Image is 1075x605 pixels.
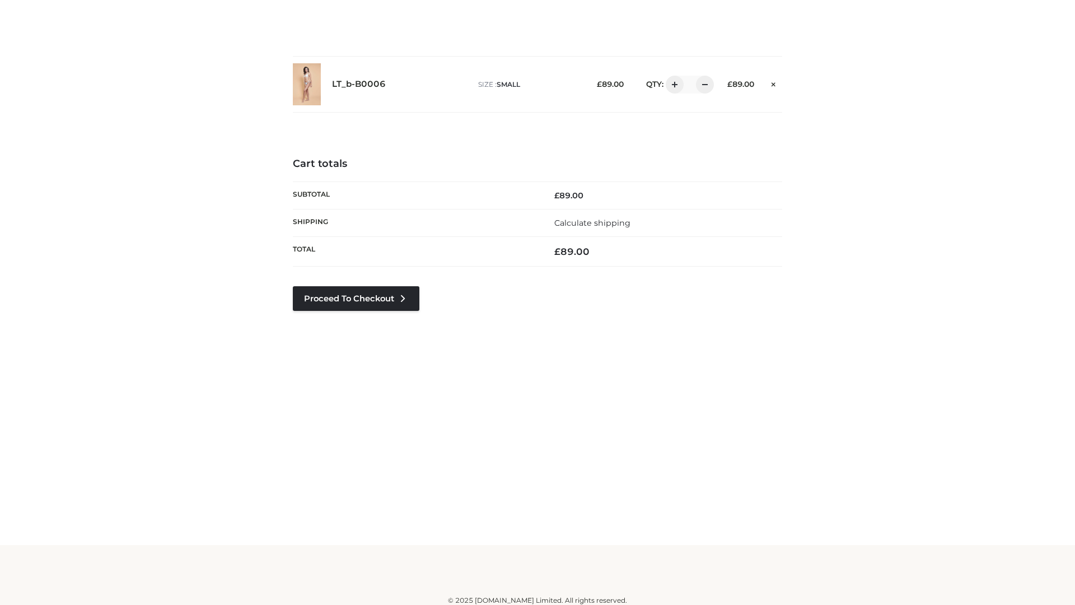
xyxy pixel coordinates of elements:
h4: Cart totals [293,158,782,170]
span: £ [554,190,559,201]
th: Total [293,237,537,267]
span: £ [597,80,602,89]
a: Calculate shipping [554,218,630,228]
a: Proceed to Checkout [293,286,419,311]
div: QTY: [635,76,710,94]
bdi: 89.00 [554,246,590,257]
th: Subtotal [293,182,537,209]
bdi: 89.00 [554,190,583,201]
span: SMALL [497,80,520,89]
bdi: 89.00 [727,80,754,89]
p: size : [478,80,579,90]
bdi: 89.00 [597,80,624,89]
a: Remove this item [765,76,782,90]
a: LT_b-B0006 [332,79,386,90]
span: £ [727,80,732,89]
th: Shipping [293,209,537,236]
span: £ [554,246,560,257]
